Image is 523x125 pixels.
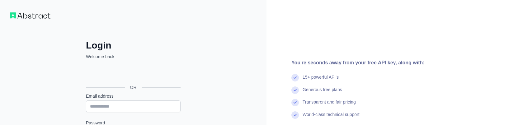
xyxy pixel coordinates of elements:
p: Welcome back [86,53,181,60]
div: You're seconds away from your free API key, along with: [291,59,483,67]
label: Email address [86,93,181,99]
iframe: Sign in with Google Button [83,67,182,80]
img: check mark [291,86,299,94]
h2: Login [86,40,181,51]
img: check mark [291,74,299,81]
div: Transparent and fair pricing [303,99,356,111]
img: check mark [291,111,299,119]
span: OR [125,84,142,90]
img: check mark [291,99,299,106]
img: Workflow [10,12,50,19]
div: Generous free plans [303,86,342,99]
div: 15+ powerful API's [303,74,339,86]
div: World-class technical support [303,111,360,124]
